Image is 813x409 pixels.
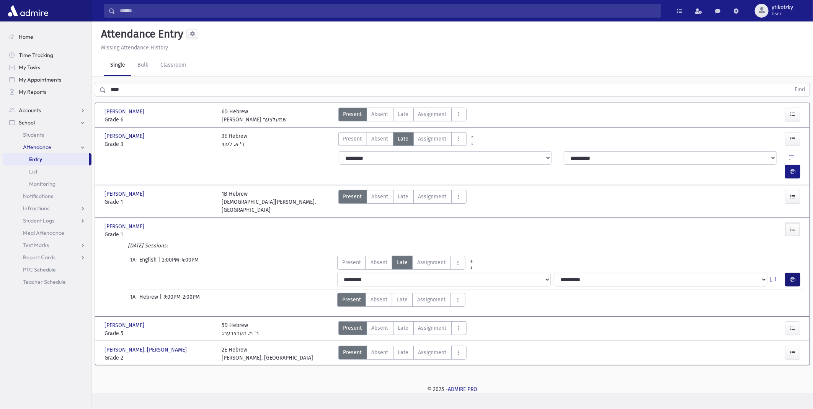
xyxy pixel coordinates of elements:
[3,178,91,190] a: Monitoring
[3,263,91,276] a: PTC Schedule
[343,324,362,332] span: Present
[3,74,91,86] a: My Appointments
[343,110,362,118] span: Present
[418,110,447,118] span: Assignment
[98,28,183,41] h5: Attendance Entry
[342,296,361,304] span: Present
[398,348,409,357] span: Late
[104,116,214,124] span: Grade 6
[337,256,477,270] div: AttTypes
[98,44,168,51] a: Missing Attendance History
[337,293,465,307] div: AttTypes
[130,293,160,307] span: 1A- Hebrew
[23,278,66,285] span: Teacher Schedule
[23,217,54,224] span: Student Logs
[3,49,91,61] a: Time Tracking
[104,140,214,148] span: Grade 3
[465,256,477,262] a: All Prior
[222,190,331,214] div: 1B Hebrew [DEMOGRAPHIC_DATA][PERSON_NAME]. [GEOGRAPHIC_DATA]
[338,321,467,337] div: AttTypes
[397,258,408,267] span: Late
[3,190,91,202] a: Notifications
[23,205,49,212] span: Infractions
[104,231,214,239] span: Grade 1
[338,132,467,148] div: AttTypes
[418,135,447,143] span: Assignment
[104,190,146,198] span: [PERSON_NAME]
[372,348,389,357] span: Absent
[3,153,89,165] a: Entry
[3,227,91,239] a: Meal Attendance
[372,135,389,143] span: Absent
[398,135,409,143] span: Late
[3,214,91,227] a: Student Logs
[3,116,91,129] a: School
[343,348,362,357] span: Present
[465,262,477,268] a: All Later
[130,256,158,270] span: 1A- English
[104,385,801,393] div: © 2025 -
[371,296,387,304] span: Absent
[154,55,192,76] a: Classroom
[342,258,361,267] span: Present
[222,132,247,148] div: 3E Hebrew ר' א. לעווי
[162,256,199,270] span: 2:00PM-4:00PM
[19,33,33,40] span: Home
[372,110,389,118] span: Absent
[372,324,389,332] span: Absent
[398,193,409,201] span: Late
[338,190,467,214] div: AttTypes
[19,52,53,59] span: Time Tracking
[23,193,53,200] span: Notifications
[222,346,313,362] div: 2E Hebrew [PERSON_NAME], [GEOGRAPHIC_DATA]
[3,251,91,263] a: Report Cards
[29,168,38,175] span: List
[29,156,42,163] span: Entry
[131,55,154,76] a: Bulk
[338,108,467,124] div: AttTypes
[23,144,51,151] span: Attendance
[3,129,91,141] a: Students
[772,11,793,17] span: User
[101,44,168,51] u: Missing Attendance History
[398,324,409,332] span: Late
[104,354,214,362] span: Grade 2
[3,104,91,116] a: Accounts
[343,193,362,201] span: Present
[338,346,467,362] div: AttTypes
[19,88,46,95] span: My Reports
[418,348,447,357] span: Assignment
[3,202,91,214] a: Infractions
[29,180,56,187] span: Monitoring
[104,346,188,354] span: [PERSON_NAME], [PERSON_NAME]
[448,386,478,393] a: ADMIRE PRO
[6,3,50,18] img: AdmirePro
[222,321,259,337] div: 5D Hebrew ר' מ. הערצבערג
[19,76,61,83] span: My Appointments
[23,254,56,261] span: Report Cards
[371,258,387,267] span: Absent
[128,242,168,249] i: [DATE] Sessions:
[3,239,91,251] a: Test Marks
[3,61,91,74] a: My Tasks
[3,31,91,43] a: Home
[160,293,163,307] span: |
[790,83,810,96] button: Find
[23,242,49,249] span: Test Marks
[418,324,447,332] span: Assignment
[19,64,40,71] span: My Tasks
[19,107,41,114] span: Accounts
[398,110,409,118] span: Late
[104,198,214,206] span: Grade 1
[343,135,362,143] span: Present
[23,131,44,138] span: Students
[115,4,661,18] input: Search
[23,229,64,236] span: Meal Attendance
[104,222,146,231] span: [PERSON_NAME]
[3,165,91,178] a: List
[3,276,91,288] a: Teacher Schedule
[222,108,287,124] div: 6D Hebrew [PERSON_NAME] שמעלצער
[104,132,146,140] span: [PERSON_NAME]
[772,5,793,11] span: ytikotzky
[417,258,446,267] span: Assignment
